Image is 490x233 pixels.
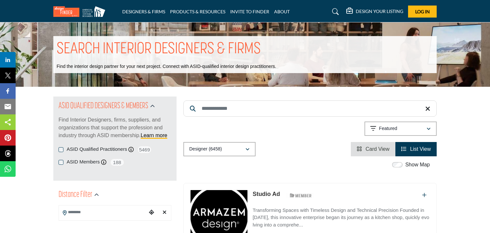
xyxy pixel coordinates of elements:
button: Designer (6458) [183,142,256,156]
h1: SEARCH INTERIOR DESIGNERS & FIRMS [57,39,261,59]
a: Learn more [141,133,167,138]
a: View List [401,146,431,152]
label: ASID Qualified Practitioners [67,146,127,153]
a: View Card [357,146,390,152]
input: ASID Qualified Practitioners checkbox [59,147,63,152]
input: Search Location [59,206,147,219]
li: List View [395,142,437,156]
a: Transforming Spaces with Timeless Design and Technical Precision Founded in [DATE], this innovati... [253,203,430,229]
span: 188 [110,158,125,166]
span: 5469 [137,146,152,154]
img: ASID Members Badge Icon [286,191,315,200]
a: Add To List [422,192,427,198]
p: Studio Ad [253,190,280,199]
img: Site Logo [53,6,109,17]
p: Designer (6458) [189,146,222,152]
h2: Distance Filter [59,189,92,201]
span: List View [410,146,431,152]
p: Transforming Spaces with Timeless Design and Technical Precision Founded in [DATE], this innovati... [253,207,430,229]
h2: ASID QUALIFIED DESIGNERS & MEMBERS [59,100,148,112]
p: Find the interior design partner for your next project. Connect with ASID-qualified interior desi... [57,63,276,70]
span: Card View [365,146,390,152]
h5: DESIGN YOUR LISTING [356,8,403,14]
input: ASID Members checkbox [59,160,63,165]
a: INVITE TO FINDER [230,9,269,14]
p: Find Interior Designers, firms, suppliers, and organizations that support the profession and indu... [59,116,171,139]
a: PRODUCTS & RESOURCES [170,9,225,14]
button: Featured [364,122,437,136]
a: Search [326,6,343,17]
p: Featured [379,125,397,132]
label: ASID Members [67,158,100,166]
input: Search Keyword [183,100,437,117]
button: Log In [408,6,437,18]
a: DESIGNERS & FIRMS [122,9,165,14]
a: ABOUT [274,9,290,14]
div: Clear search location [160,206,169,220]
a: Studio Ad [253,191,280,197]
label: Show Map [405,161,430,169]
li: Card View [351,142,395,156]
div: Choose your current location [147,206,156,220]
div: DESIGN YOUR LISTING [346,8,403,16]
span: Log In [415,9,430,14]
